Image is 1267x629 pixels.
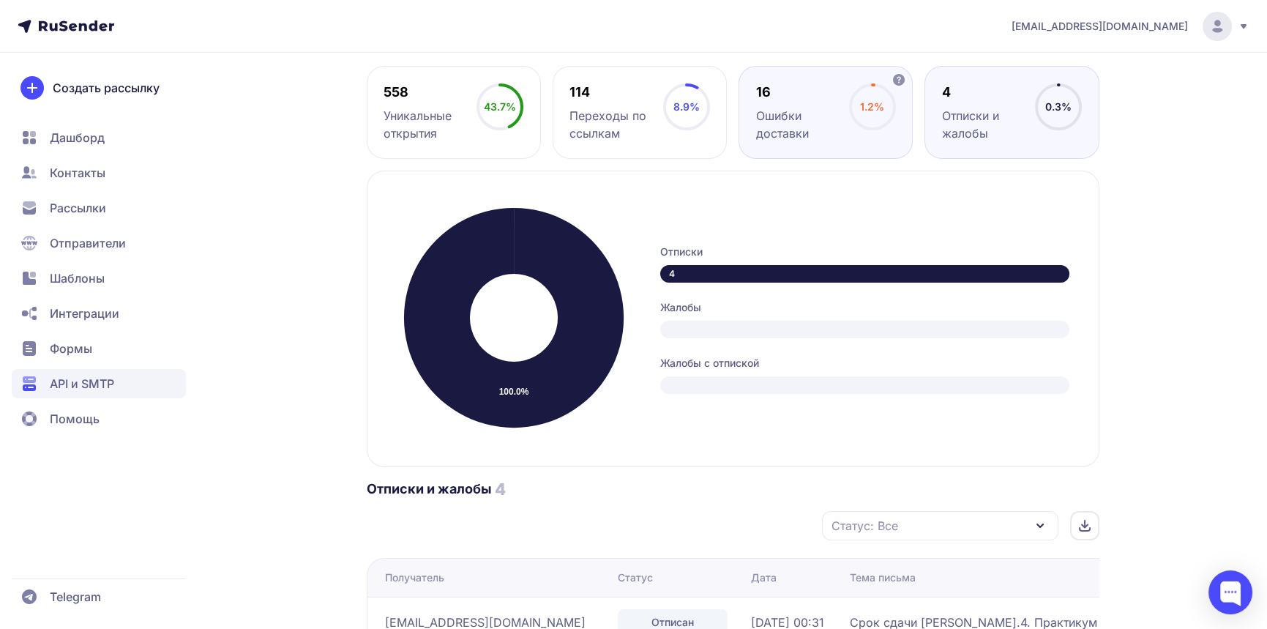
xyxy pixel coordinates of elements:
div: Переходы по ссылкам [569,107,662,142]
span: Рассылки [50,199,106,217]
div: Получатель [385,570,444,585]
span: Интеграции [50,305,119,322]
div: Статус [618,570,653,585]
span: Помощь [50,410,100,428]
span: API и SMTP [50,375,114,392]
span: 43.7% [484,100,516,113]
div: 114 [569,83,662,101]
div: 16 [756,83,849,101]
div: Уникальные открытия [384,107,476,142]
h3: 4 [495,479,506,499]
div: 4 [942,83,1035,101]
div: Ошибки доставки [756,107,849,142]
span: Отправители [50,234,126,252]
div: Дата [751,570,777,585]
div: Тема письма [850,570,916,585]
div: Отписки [660,245,1069,259]
span: Шаблоны [50,269,105,287]
div: 4 [660,265,1069,283]
span: Создать рассылку [53,79,160,97]
a: Telegram [12,582,186,611]
span: Формы [50,340,92,357]
span: Статус: Все [831,517,898,535]
div: Жалобы с отпиской [660,356,1069,371]
div: 558 [384,83,476,101]
span: Контакты [50,164,105,182]
span: 0.3% [1045,100,1072,113]
span: 8.9% [673,100,700,113]
div: Отписки и жалобы [942,107,1035,142]
h2: Отписки и жалобы [367,480,492,498]
div: Жалобы [660,300,1069,315]
span: [EMAIL_ADDRESS][DOMAIN_NAME] [1012,19,1188,34]
span: Дашборд [50,129,105,146]
span: Telegram [50,588,101,606]
span: 1.2% [860,100,884,113]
